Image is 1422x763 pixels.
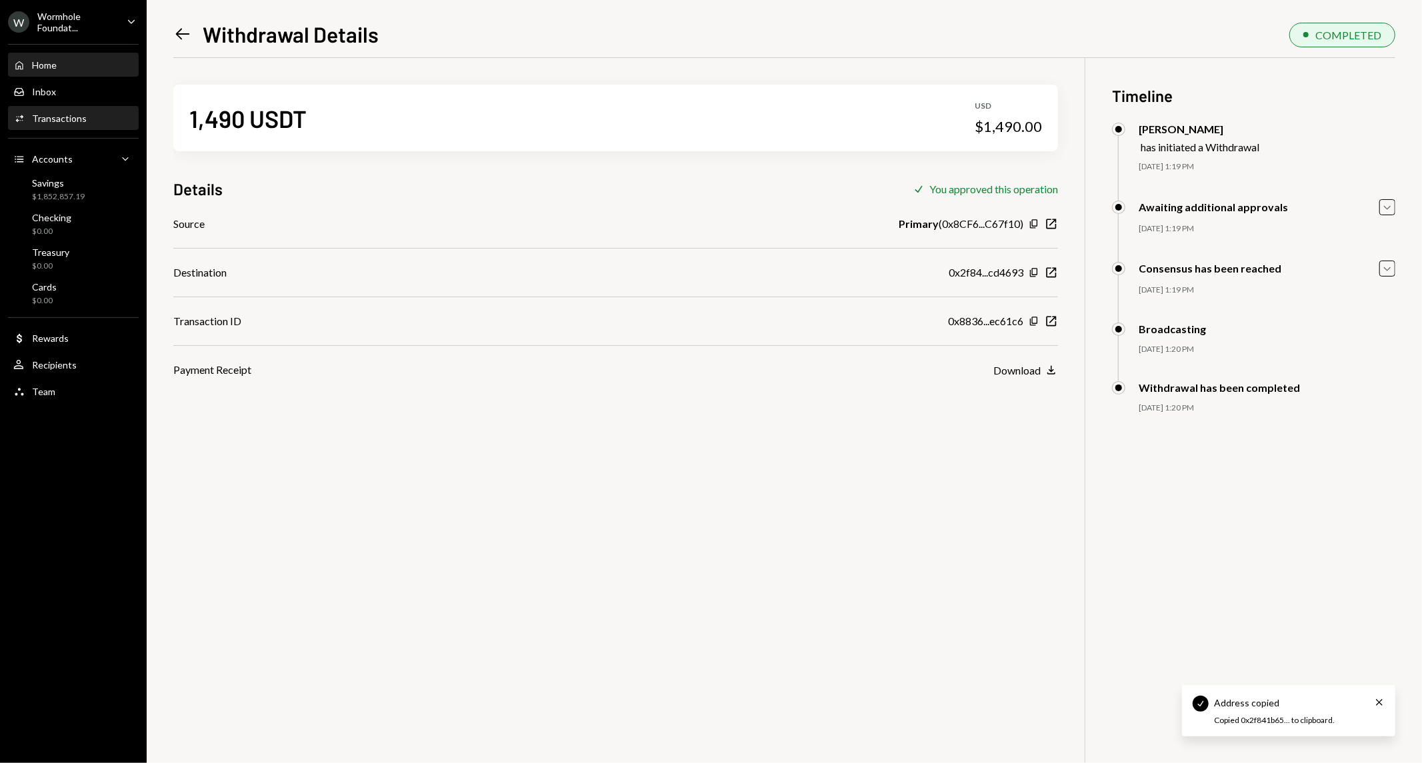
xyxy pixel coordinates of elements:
div: Withdrawal has been completed [1139,381,1300,394]
a: Savings$1,852,857.19 [8,173,139,205]
div: USD [975,101,1042,112]
div: You approved this operation [929,183,1058,195]
div: Payment Receipt [173,362,251,378]
div: Inbox [32,86,56,97]
b: Primary [899,216,939,232]
a: Rewards [8,326,139,350]
h3: Timeline [1112,85,1395,107]
div: Recipients [32,359,77,371]
a: Recipients [8,353,139,377]
a: Treasury$0.00 [8,243,139,275]
div: $0.00 [32,261,69,272]
div: [DATE] 1:20 PM [1139,402,1395,414]
h3: Details [173,178,223,200]
div: Source [173,216,205,232]
a: Transactions [8,106,139,130]
div: has initiated a Withdrawal [1141,141,1259,153]
div: Copied 0x2f841b65... to clipboard. [1214,715,1355,726]
div: $0.00 [32,226,71,237]
div: Team [32,386,55,397]
div: $1,852,857.19 [32,191,85,203]
div: $0.00 [32,295,57,307]
div: Wormhole Foundat... [37,11,116,33]
h1: Withdrawal Details [203,21,379,47]
div: W [8,11,29,33]
div: Transaction ID [173,313,241,329]
div: $1,490.00 [975,117,1042,136]
a: Cards$0.00 [8,277,139,309]
div: Rewards [32,333,69,344]
div: Accounts [32,153,73,165]
a: Checking$0.00 [8,208,139,240]
div: [DATE] 1:19 PM [1139,161,1395,173]
div: Address copied [1214,696,1279,710]
a: Home [8,53,139,77]
div: ( 0x8CF6...C67f10 ) [899,216,1023,232]
div: 1,490 USDT [189,103,307,133]
div: Transactions [32,113,87,124]
div: Broadcasting [1139,323,1206,335]
div: Cards [32,281,57,293]
div: COMPLETED [1315,29,1381,41]
div: [DATE] 1:20 PM [1139,344,1395,355]
div: Destination [173,265,227,281]
div: [DATE] 1:19 PM [1139,223,1395,235]
div: Consensus has been reached [1139,262,1281,275]
div: 0x8836...ec61c6 [948,313,1023,329]
div: Home [32,59,57,71]
button: Download [993,363,1058,378]
div: Awaiting additional approvals [1139,201,1288,213]
div: Savings [32,177,85,189]
div: [DATE] 1:19 PM [1139,285,1395,296]
a: Inbox [8,79,139,103]
div: [PERSON_NAME] [1139,123,1259,135]
a: Accounts [8,147,139,171]
div: Download [993,364,1041,377]
div: 0x2f84...cd4693 [949,265,1023,281]
div: Treasury [32,247,69,258]
a: Team [8,379,139,403]
div: Checking [32,212,71,223]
